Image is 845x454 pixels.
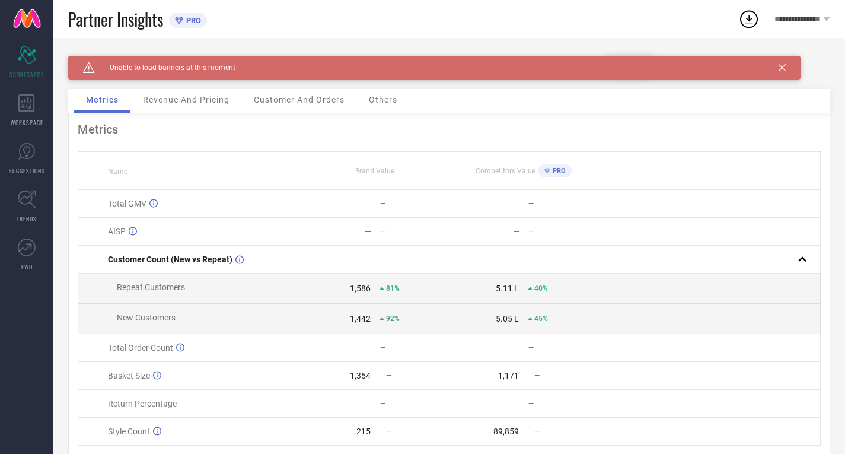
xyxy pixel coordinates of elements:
[513,227,519,236] div: —
[356,427,371,436] div: 215
[380,344,449,352] div: —
[528,199,597,208] div: —
[369,95,397,104] span: Others
[254,95,345,104] span: Customer And Orders
[68,7,163,31] span: Partner Insights
[476,167,535,175] span: Competitors Value
[528,399,597,408] div: —
[350,314,371,323] div: 1,442
[68,56,187,64] div: Brand
[534,372,540,380] span: —
[380,199,449,208] div: —
[21,262,33,271] span: FWD
[386,372,391,380] span: —
[11,118,43,127] span: WORKSPACE
[496,284,519,293] div: 5.11 L
[498,371,519,380] div: 1,171
[108,227,126,236] span: AISP
[108,199,146,208] span: Total GMV
[386,427,391,436] span: —
[365,343,371,353] div: —
[108,255,232,264] span: Customer Count (New vs Repeat)
[108,427,150,436] span: Style Count
[143,95,229,104] span: Revenue And Pricing
[496,314,519,323] div: 5.05 L
[86,95,119,104] span: Metrics
[738,8,760,30] div: Open download list
[9,70,44,79] span: SCORECARDS
[117,282,185,292] span: Repeat Customers
[350,371,371,380] div: 1,354
[528,227,597,236] div: —
[513,199,519,208] div: —
[108,167,127,176] span: Name
[108,343,173,353] span: Total Order Count
[17,214,37,223] span: TRENDS
[534,315,548,323] span: 45%
[513,343,519,353] div: —
[117,313,176,322] span: New Customers
[550,167,566,174] span: PRO
[108,399,177,408] span: Return Percentage
[365,399,371,408] div: —
[365,227,371,236] div: —
[386,284,400,293] span: 81%
[350,284,371,293] div: 1,586
[365,199,371,208] div: —
[534,284,548,293] span: 40%
[78,122,821,136] div: Metrics
[108,371,150,380] span: Basket Size
[528,344,597,352] div: —
[493,427,519,436] div: 89,859
[534,427,540,436] span: —
[183,16,201,25] span: PRO
[9,166,45,175] span: SUGGESTIONS
[513,399,519,408] div: —
[380,399,449,408] div: —
[95,64,235,72] span: Unable to load banners at this moment
[386,315,400,323] span: 92%
[380,227,449,236] div: —
[355,167,394,175] span: Brand Value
